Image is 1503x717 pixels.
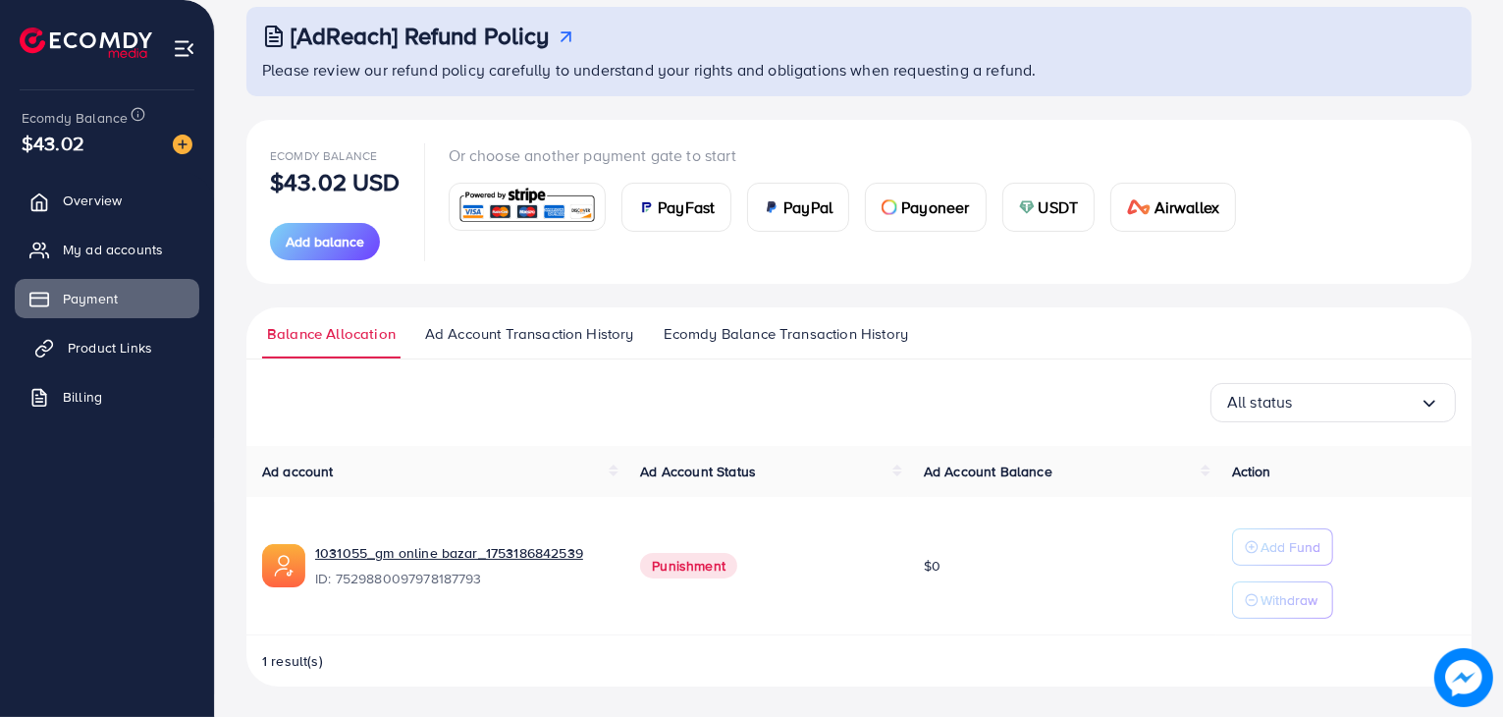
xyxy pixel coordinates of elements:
[291,22,550,50] h3: [AdReach] Refund Policy
[262,651,323,671] span: 1 result(s)
[15,181,199,220] a: Overview
[1261,588,1317,612] p: Withdraw
[173,135,192,154] img: image
[63,289,118,308] span: Payment
[1227,387,1293,417] span: All status
[20,28,152,58] img: logo
[270,170,401,193] p: $43.02 USD
[449,183,607,231] a: card
[1039,195,1079,219] span: USDT
[270,223,380,260] button: Add balance
[1154,195,1219,219] span: Airwallex
[882,199,897,215] img: card
[15,328,199,367] a: Product Links
[1110,183,1236,232] a: cardAirwallex
[764,199,779,215] img: card
[1127,199,1151,215] img: card
[1261,535,1320,559] p: Add Fund
[286,232,364,251] span: Add balance
[924,462,1052,481] span: Ad Account Balance
[425,323,634,345] span: Ad Account Transaction History
[901,195,969,219] span: Payoneer
[262,58,1460,82] p: Please review our refund policy carefully to understand your rights and obligations when requesti...
[1232,581,1333,619] button: Withdraw
[267,323,396,345] span: Balance Allocation
[1232,528,1333,566] button: Add Fund
[262,544,305,587] img: ic-ads-acc.e4c84228.svg
[865,183,986,232] a: cardPayoneer
[1210,383,1456,422] div: Search for option
[315,543,609,563] a: 1031055_gm online bazar_1753186842539
[68,338,152,358] span: Product Links
[640,462,756,481] span: Ad Account Status
[449,143,1253,167] p: Or choose another payment gate to start
[315,569,609,588] span: ID: 7529880097978187793
[15,377,199,416] a: Billing
[456,186,600,228] img: card
[640,553,737,579] span: Punishment
[1002,183,1096,232] a: cardUSDT
[22,129,84,157] span: $43.02
[621,183,731,232] a: cardPayFast
[63,240,163,259] span: My ad accounts
[15,279,199,318] a: Payment
[924,556,940,576] span: $0
[1434,648,1493,707] img: image
[783,195,832,219] span: PayPal
[1293,387,1420,417] input: Search for option
[658,195,715,219] span: PayFast
[270,147,377,164] span: Ecomdy Balance
[262,462,334,481] span: Ad account
[15,230,199,269] a: My ad accounts
[63,191,122,210] span: Overview
[315,543,609,588] div: <span class='underline'>1031055_gm online bazar_1753186842539</span></br>7529880097978187793
[173,37,195,60] img: menu
[22,108,128,128] span: Ecomdy Balance
[63,387,102,407] span: Billing
[747,183,849,232] a: cardPayPal
[638,199,654,215] img: card
[664,323,908,345] span: Ecomdy Balance Transaction History
[1019,199,1035,215] img: card
[1232,462,1271,481] span: Action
